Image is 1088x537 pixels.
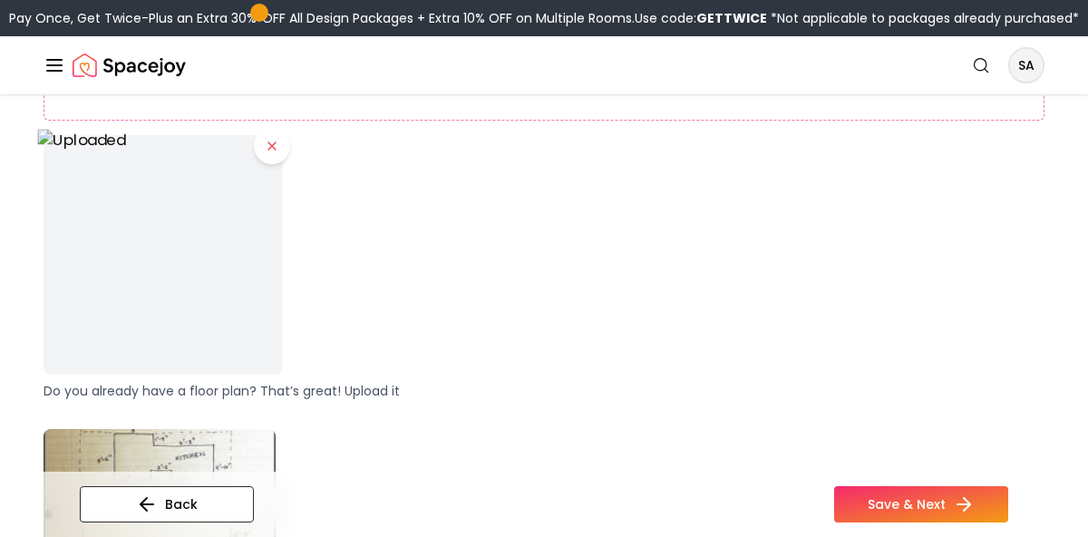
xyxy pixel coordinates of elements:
[1008,47,1044,83] button: SA
[9,9,1079,27] div: Pay Once, Get Twice-Plus an Extra 30% OFF All Design Packages + Extra 10% OFF on Multiple Rooms.
[44,382,1044,400] p: Do you already have a floor plan? That’s great! Upload it
[44,36,1044,94] nav: Global
[37,129,288,380] img: Uploaded
[696,9,767,27] b: GETTWICE
[1010,49,1043,82] span: SA
[834,486,1008,522] button: Save & Next
[767,9,1079,27] span: *Not applicable to packages already purchased*
[635,9,767,27] span: Use code:
[80,486,254,522] button: Back
[73,47,186,83] a: Spacejoy
[73,47,186,83] img: Spacejoy Logo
